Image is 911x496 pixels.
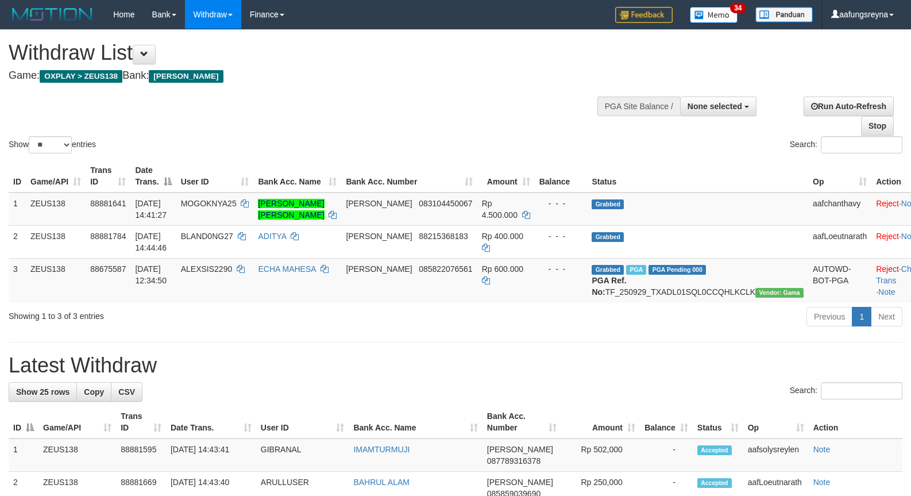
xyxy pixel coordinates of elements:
span: [DATE] 14:44:46 [135,232,167,252]
td: AUTOWD-BOT-PGA [808,258,871,302]
input: Search: [821,136,902,153]
td: TF_250929_TXADL01SQL0CCQHLKCLK [587,258,808,302]
td: 2 [9,225,26,258]
label: Show entries [9,136,96,153]
a: BAHRUL ALAM [353,478,410,487]
td: Rp 502,000 [561,439,640,472]
div: - - - [539,198,583,209]
span: Copy 085822076561 to clipboard [419,264,472,274]
td: 88881595 [116,439,166,472]
td: aafsolysreylen [743,439,809,472]
span: [PERSON_NAME] [346,199,412,208]
td: aafchanthavy [808,193,871,226]
span: Accepted [697,445,732,455]
span: Accepted [697,478,732,488]
td: ZEUS138 [26,193,86,226]
span: CSV [118,387,135,397]
a: Reject [876,264,899,274]
div: Showing 1 to 3 of 3 entries [9,306,371,322]
img: Feedback.jpg [615,7,673,23]
td: 3 [9,258,26,302]
th: Op: activate to sort column ascending [808,160,871,193]
span: 34 [730,3,746,13]
a: Previous [806,307,852,326]
span: [PERSON_NAME] [346,232,412,241]
span: BLAND0NG27 [181,232,233,241]
td: [DATE] 14:43:41 [166,439,256,472]
span: MOGOKNYA25 [181,199,237,208]
span: [PERSON_NAME] [487,445,553,454]
span: Rp 4.500.000 [482,199,518,220]
span: Copy [84,387,104,397]
td: - [640,439,693,472]
a: Run Auto-Refresh [804,97,894,116]
td: GIBRANAL [256,439,349,472]
span: 88881641 [90,199,126,208]
span: Show 25 rows [16,387,70,397]
th: ID [9,160,26,193]
a: Note [813,445,831,454]
span: Grabbed [592,265,624,275]
span: OXPLAY > ZEUS138 [40,70,122,83]
h4: Game: Bank: [9,70,596,82]
a: Reject [876,232,899,241]
a: Reject [876,199,899,208]
th: Game/API: activate to sort column ascending [38,406,116,439]
span: Copy 88215368183 to clipboard [419,232,468,241]
th: ID: activate to sort column descending [9,406,38,439]
a: Copy [76,382,111,402]
td: ZEUS138 [26,258,86,302]
b: PGA Ref. No: [592,276,626,297]
th: Game/API: activate to sort column ascending [26,160,86,193]
th: Balance [535,160,588,193]
th: Status [587,160,808,193]
span: Rp 400.000 [482,232,523,241]
th: Bank Acc. Number: activate to sort column ascending [341,160,477,193]
div: - - - [539,230,583,242]
th: Date Trans.: activate to sort column ascending [166,406,256,439]
th: Bank Acc. Number: activate to sort column ascending [482,406,561,439]
a: Next [871,307,902,326]
h1: Withdraw List [9,41,596,64]
th: Amount: activate to sort column ascending [561,406,640,439]
a: ECHA MAHESA [258,264,315,274]
span: 88881784 [90,232,126,241]
th: User ID: activate to sort column ascending [176,160,254,193]
th: Status: activate to sort column ascending [693,406,743,439]
td: 1 [9,193,26,226]
a: 1 [852,307,871,326]
span: Grabbed [592,199,624,209]
a: Stop [861,116,894,136]
span: [DATE] 14:41:27 [135,199,167,220]
th: Amount: activate to sort column ascending [477,160,535,193]
th: Action [809,406,902,439]
td: ZEUS138 [38,439,116,472]
img: MOTION_logo.png [9,6,96,23]
a: [PERSON_NAME] [PERSON_NAME] [258,199,324,220]
a: Note [813,478,831,487]
th: Balance: activate to sort column ascending [640,406,693,439]
span: [PERSON_NAME] [149,70,223,83]
a: IMAMTURMUJI [353,445,410,454]
a: CSV [111,382,142,402]
th: Date Trans.: activate to sort column descending [130,160,176,193]
a: Note [878,287,895,297]
span: Vendor URL: https://trx31.1velocity.biz [755,288,804,298]
th: Bank Acc. Name: activate to sort column ascending [253,160,341,193]
th: Trans ID: activate to sort column ascending [116,406,166,439]
th: Bank Acc. Name: activate to sort column ascending [349,406,482,439]
img: panduan.png [755,7,813,22]
span: Rp 600.000 [482,264,523,274]
span: Copy 083104450067 to clipboard [419,199,472,208]
button: None selected [680,97,756,116]
div: - - - [539,263,583,275]
select: Showentries [29,136,72,153]
h1: Latest Withdraw [9,354,902,377]
td: ZEUS138 [26,225,86,258]
th: Trans ID: activate to sort column ascending [86,160,130,193]
span: Grabbed [592,232,624,242]
th: User ID: activate to sort column ascending [256,406,349,439]
span: [DATE] 12:34:50 [135,264,167,285]
td: 1 [9,439,38,472]
span: PGA Pending [648,265,706,275]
